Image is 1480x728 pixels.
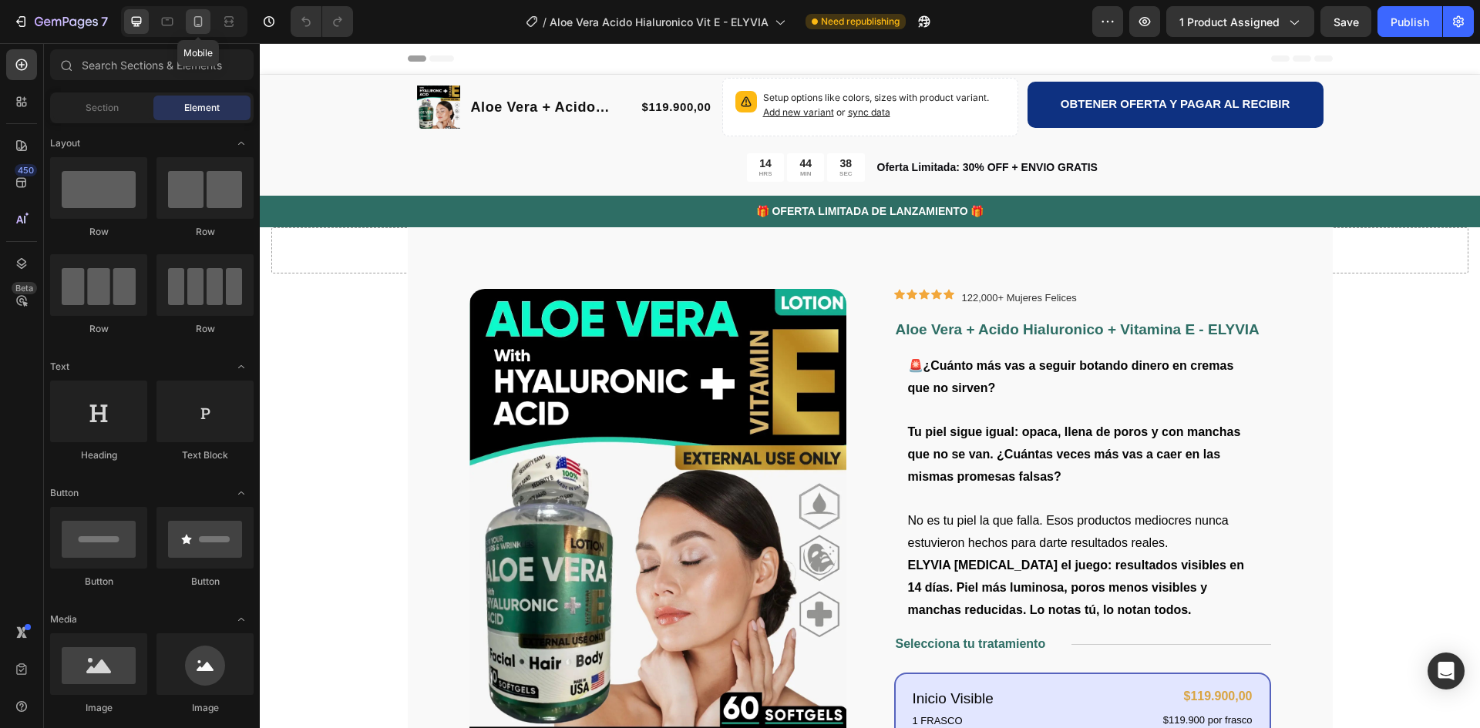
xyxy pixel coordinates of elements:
button: <p><span style="font-size:15px;">OBTENER OFERTA Y PAGAR AL RECIBIR</span></p> [768,39,1064,85]
span: Toggle open [229,607,254,632]
span: Section [86,101,119,115]
p: 🎁 OFERTA LIMITADA DE LANZAMIENTO 🎁 [2,160,1219,176]
p: Selecciona tu tratamiento [636,593,786,609]
span: No es tu piel la que falla. Esos productos mediocres nunca estuvieron hechos para darte resultado... [648,471,969,506]
span: 1 product assigned [1179,14,1280,30]
div: Row [50,225,147,239]
button: 1 product assigned [1166,6,1314,37]
p: HRS [499,127,513,135]
iframe: Design area [260,43,1480,728]
span: Toggle open [229,354,254,379]
span: 1 FRASCO [653,672,703,683]
div: Beta [12,282,37,294]
p: MIN [540,127,552,135]
span: OBTENER OFERTA Y PAGAR AL RECIBIR [801,54,1031,67]
span: 🚨 [648,316,974,351]
p: SEC [580,127,592,135]
div: 450 [15,164,37,176]
span: Add new variant [503,63,574,75]
div: $119.900,00 [902,644,994,663]
p: Setup options like colors, sizes with product variant. [503,48,745,77]
div: Row [156,322,254,336]
div: Image [50,701,147,715]
button: Save [1320,6,1371,37]
div: 44 [540,113,552,127]
span: $119.900 por frasco [903,671,993,683]
span: / [543,14,547,30]
strong: ¿Cuánto más vas a seguir botando dinero en cremas que no sirven? [648,316,974,351]
span: Toggle open [229,131,254,156]
p: 122,000+ Mujeres Felices [702,247,817,263]
span: sync data [588,63,631,75]
div: Heading [50,448,147,462]
p: Oferta Limitada: 30% OFF + ENVIO GRATIS [617,116,1071,133]
div: Button [50,575,147,589]
span: Media [50,612,77,626]
strong: Tu piel sigue igual: opaca, llena de poros y con manchas que no se van. ¿Cuántas veces más vas a ... [648,382,981,440]
div: Open Intercom Messenger [1428,653,1465,689]
div: Publish [1391,14,1429,30]
span: Layout [50,136,80,150]
span: Element [184,101,220,115]
span: Toggle open [229,481,254,505]
span: Text [50,360,69,374]
div: Undo/Redo [291,6,353,37]
span: Inicio Visible [653,647,734,663]
div: Row [156,225,254,239]
strong: ELYVIA [MEDICAL_DATA] el juego: resultados visibles en 14 días. Piel más luminosa, poros menos vi... [648,515,985,573]
button: Publish [1377,6,1442,37]
span: Need republishing [821,15,900,29]
p: 7 [101,12,108,31]
div: $119.900,00 [380,54,452,75]
div: Text Block [156,448,254,462]
span: Button [50,486,79,500]
h1: Aloe Vera + Acido Hialuronico + Vitamina E - ELYVIA [634,276,1011,298]
span: Save [1334,15,1359,29]
input: Search Sections & Elements [50,49,254,80]
div: Image [156,701,254,715]
div: Row [50,322,147,336]
div: 38 [580,113,592,127]
div: 14 [499,113,513,127]
div: Button [156,575,254,589]
button: 7 [6,6,115,37]
span: or [574,63,631,75]
span: Aloe Vera Acido Hialuronico Vit E - ELYVIA [550,14,769,30]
